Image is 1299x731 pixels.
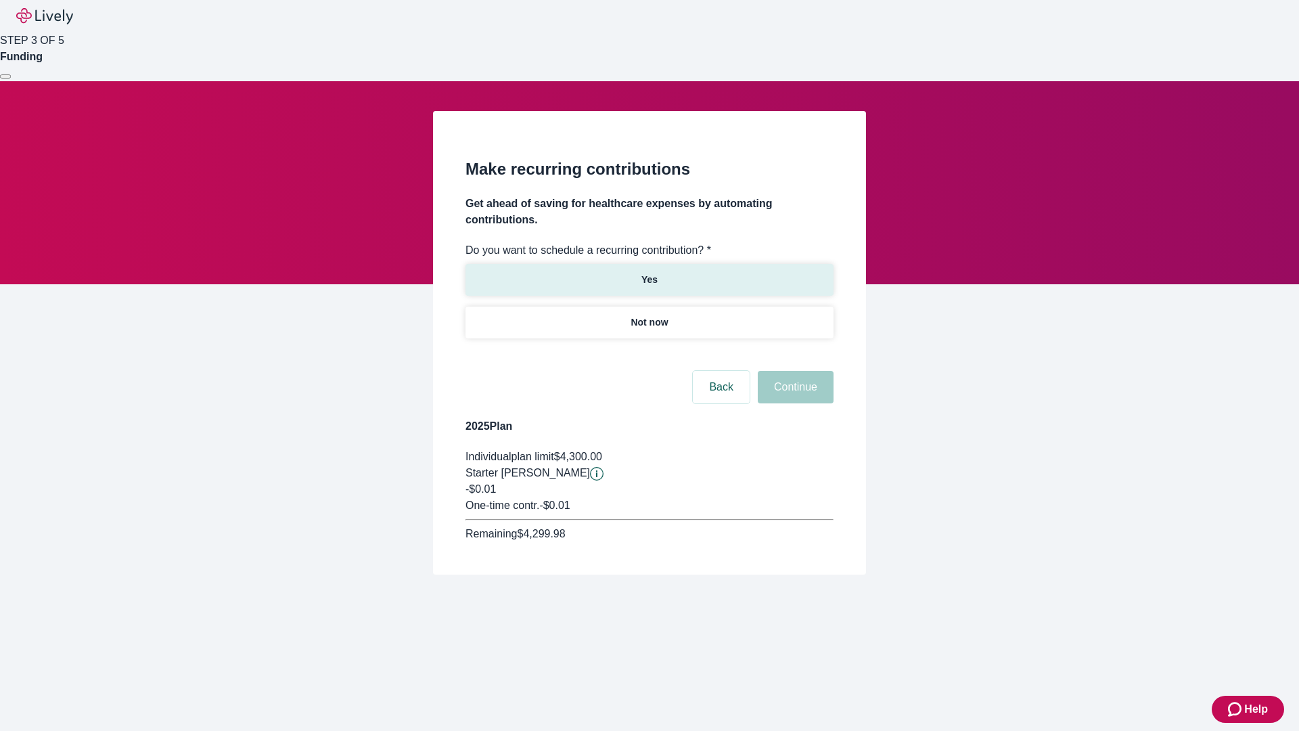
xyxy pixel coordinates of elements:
[465,418,834,435] h4: 2025 Plan
[465,307,834,338] button: Not now
[465,451,554,462] span: Individual plan limit
[590,467,603,481] svg: Starter penny details
[1244,701,1268,717] span: Help
[16,8,73,24] img: Lively
[465,264,834,296] button: Yes
[465,483,496,495] span: -$0.01
[465,242,711,259] label: Do you want to schedule a recurring contribution? *
[554,451,602,462] span: $4,300.00
[465,500,539,511] span: One-time contr.
[590,467,603,481] button: Lively will contribute $0.01 to establish your account
[641,273,658,287] p: Yes
[1212,696,1284,723] button: Zendesk support iconHelp
[517,528,565,539] span: $4,299.98
[465,157,834,181] h2: Make recurring contributions
[631,315,668,330] p: Not now
[539,500,570,511] span: - $0.01
[465,528,517,539] span: Remaining
[465,196,834,228] h4: Get ahead of saving for healthcare expenses by automating contributions.
[1228,701,1244,717] svg: Zendesk support icon
[693,371,750,403] button: Back
[465,467,590,479] span: Starter [PERSON_NAME]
